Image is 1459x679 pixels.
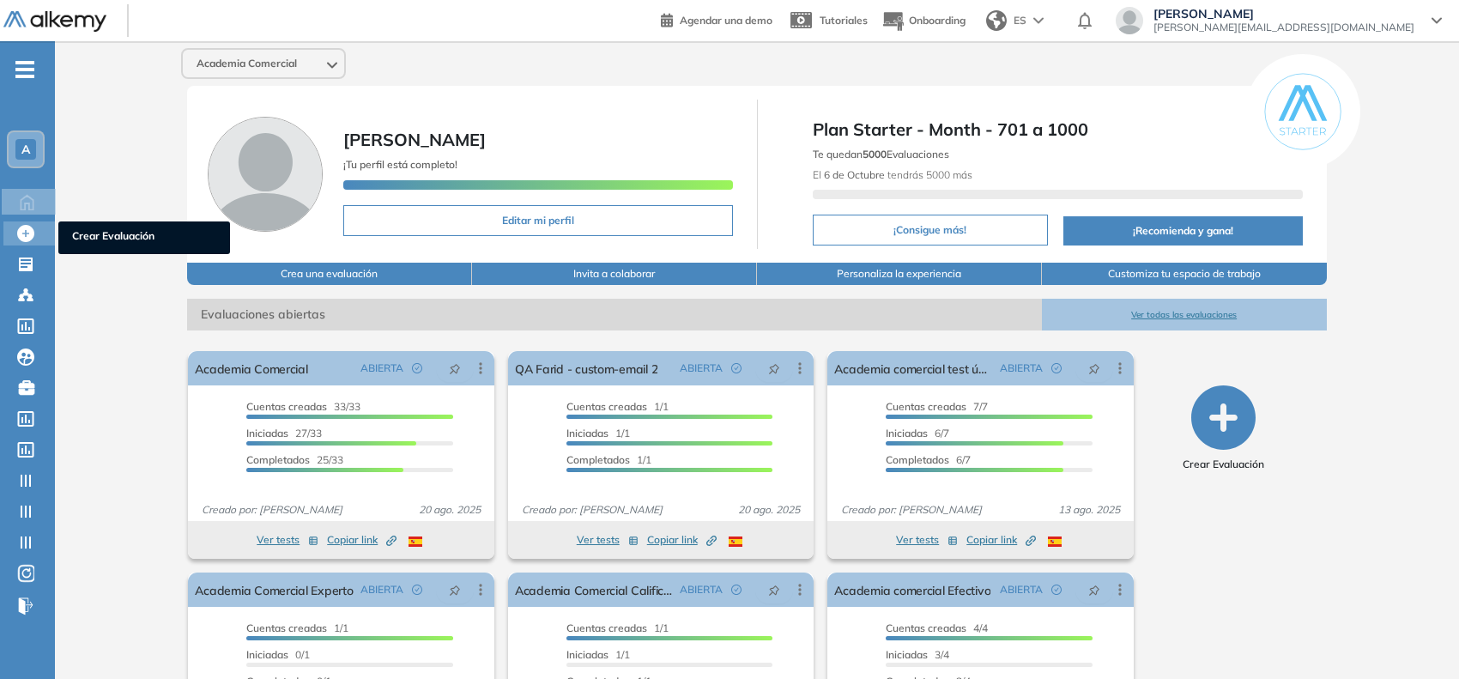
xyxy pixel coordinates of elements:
[966,532,1036,548] span: Copiar link
[195,351,307,385] a: Academia Comercial
[1153,7,1414,21] span: [PERSON_NAME]
[886,648,928,661] span: Iniciadas
[863,148,887,161] b: 5000
[824,168,885,181] b: 6 de Octubre
[834,573,990,607] a: Academia comercial Efectivo
[1042,299,1327,330] button: Ver todas las evaluaciones
[886,400,988,413] span: 7/7
[360,582,403,597] span: ABIERTA
[566,648,630,661] span: 1/1
[1014,13,1026,28] span: ES
[834,502,989,518] span: Creado por: [PERSON_NAME]
[436,355,474,382] button: pushpin
[1088,361,1100,375] span: pushpin
[886,427,949,440] span: 6/7
[436,576,474,603] button: pushpin
[21,142,30,156] span: A
[909,14,966,27] span: Onboarding
[647,532,717,548] span: Copiar link
[246,427,288,440] span: Iniciadas
[197,57,297,70] span: Academia Comercial
[515,573,674,607] a: Academia Comercial Calificado
[577,530,639,550] button: Ver tests
[343,158,457,171] span: ¡Tu perfil está completo!
[246,648,310,661] span: 0/1
[768,361,780,375] span: pushpin
[566,621,669,634] span: 1/1
[343,129,486,150] span: [PERSON_NAME]
[195,502,349,518] span: Creado por: [PERSON_NAME]
[327,532,397,548] span: Copiar link
[834,351,993,385] a: Academia comercial test único
[1033,17,1044,24] img: arrow
[755,576,793,603] button: pushpin
[1048,537,1062,547] img: ESP
[1075,355,1113,382] button: pushpin
[412,363,422,373] span: check-circle
[187,263,472,285] button: Crea una evaluación
[896,530,958,550] button: Ver tests
[886,648,949,661] span: 3/4
[246,621,348,634] span: 1/1
[755,355,793,382] button: pushpin
[1153,21,1414,34] span: [PERSON_NAME][EMAIL_ADDRESS][DOMAIN_NAME]
[566,453,630,466] span: Completados
[1075,576,1113,603] button: pushpin
[731,502,807,518] span: 20 ago. 2025
[3,11,106,33] img: Logo
[757,263,1042,285] button: Personaliza la experiencia
[731,363,742,373] span: check-circle
[246,453,343,466] span: 25/33
[409,537,422,547] img: ESP
[1051,502,1127,518] span: 13 ago. 2025
[886,621,966,634] span: Cuentas creadas
[187,299,1041,330] span: Evaluaciones abiertas
[820,14,868,27] span: Tutoriales
[472,263,757,285] button: Invita a colaborar
[886,453,971,466] span: 6/7
[680,14,772,27] span: Agendar una demo
[566,427,608,440] span: Iniciadas
[515,351,657,385] a: QA Farid - custom-email 2
[886,427,928,440] span: Iniciadas
[1000,361,1043,376] span: ABIERTA
[1063,216,1302,246] button: ¡Recomienda y gana!
[360,361,403,376] span: ABIERTA
[412,502,487,518] span: 20 ago. 2025
[449,361,461,375] span: pushpin
[15,68,34,71] i: -
[412,585,422,595] span: check-circle
[986,10,1007,31] img: world
[1000,582,1043,597] span: ABIERTA
[768,583,780,597] span: pushpin
[566,400,669,413] span: 1/1
[1088,583,1100,597] span: pushpin
[680,361,723,376] span: ABIERTA
[566,453,651,466] span: 1/1
[246,400,360,413] span: 33/33
[343,205,732,236] button: Editar mi perfil
[72,228,216,247] span: Crear Evaluación
[1051,363,1062,373] span: check-circle
[881,3,966,39] button: Onboarding
[647,530,717,550] button: Copiar link
[566,648,608,661] span: Iniciadas
[257,530,318,550] button: Ver tests
[1042,263,1327,285] button: Customiza tu espacio de trabajo
[886,400,966,413] span: Cuentas creadas
[813,215,1049,246] button: ¡Consigue más!
[246,453,310,466] span: Completados
[1051,585,1062,595] span: check-circle
[886,453,949,466] span: Completados
[729,537,742,547] img: ESP
[1183,457,1264,472] span: Crear Evaluación
[208,117,323,232] img: Foto de perfil
[327,530,397,550] button: Copiar link
[449,583,461,597] span: pushpin
[566,621,647,634] span: Cuentas creadas
[1183,385,1264,472] button: Crear Evaluación
[195,573,353,607] a: Academia Comercial Experto
[886,621,988,634] span: 4/4
[813,168,972,181] span: El tendrás 5000 más
[680,582,723,597] span: ABIERTA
